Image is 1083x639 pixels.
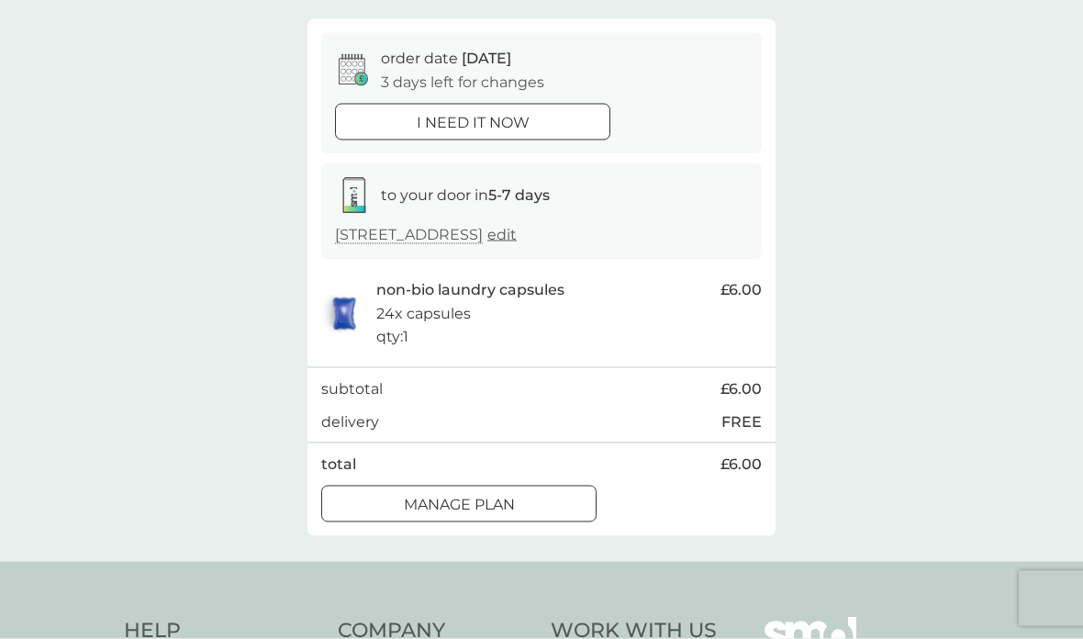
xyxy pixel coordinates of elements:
[335,104,610,140] button: i need it now
[376,278,564,302] p: non-bio laundry capsules
[488,186,550,204] strong: 5-7 days
[381,186,550,204] span: to your door in
[721,410,762,434] p: FREE
[321,486,597,522] button: Manage plan
[381,71,544,95] p: 3 days left for changes
[376,325,408,349] p: qty : 1
[321,410,379,434] p: delivery
[720,377,762,401] span: £6.00
[487,226,517,243] a: edit
[720,278,762,302] span: £6.00
[720,453,762,476] span: £6.00
[381,47,511,71] p: order date
[321,453,356,476] p: total
[321,377,383,401] p: subtotal
[417,111,530,135] p: i need it now
[462,50,511,67] span: [DATE]
[404,493,515,517] p: Manage plan
[376,302,471,326] p: 24x capsules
